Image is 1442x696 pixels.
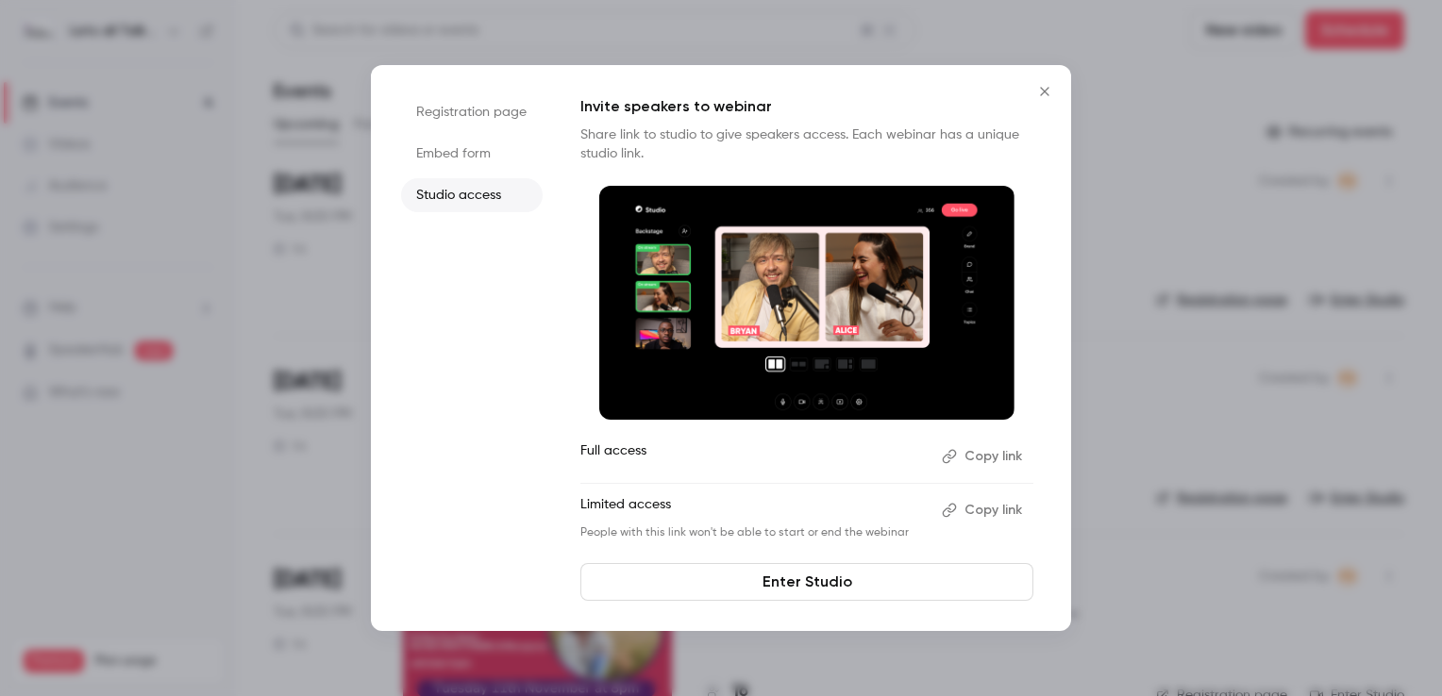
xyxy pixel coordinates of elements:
[934,441,1033,472] button: Copy link
[1026,73,1064,110] button: Close
[401,178,543,212] li: Studio access
[401,95,543,129] li: Registration page
[599,186,1014,420] img: Invite speakers to webinar
[580,125,1033,163] p: Share link to studio to give speakers access. Each webinar has a unique studio link.
[401,137,543,171] li: Embed form
[580,525,927,540] p: People with this link won't be able to start or end the webinar
[580,495,927,525] p: Limited access
[580,563,1033,601] a: Enter Studio
[934,495,1033,525] button: Copy link
[580,441,927,472] p: Full access
[580,95,1033,118] p: Invite speakers to webinar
